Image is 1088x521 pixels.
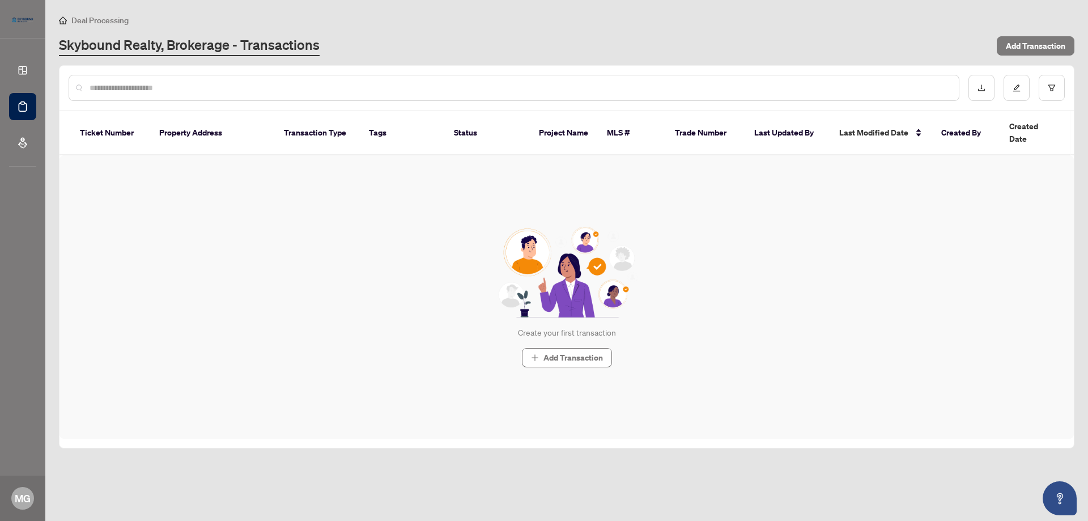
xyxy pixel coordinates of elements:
span: Add Transaction [543,349,603,367]
span: download [977,84,985,92]
th: Ticket Number [71,111,150,155]
th: Trade Number [666,111,745,155]
div: Create your first transaction [518,327,616,339]
button: edit [1004,75,1030,101]
th: Project Name [530,111,598,155]
button: Add Transaction [997,36,1074,56]
button: Open asap [1043,481,1077,515]
th: Status [445,111,530,155]
button: filter [1039,75,1065,101]
th: MLS # [598,111,666,155]
th: Created Date [1000,111,1079,155]
span: MG [15,490,31,506]
th: Last Updated By [745,111,830,155]
button: Add Transaction [522,348,612,367]
span: edit [1013,84,1021,92]
th: Last Modified Date [830,111,932,155]
img: Null State Icon [494,227,640,317]
button: download [968,75,994,101]
th: Created By [932,111,1000,155]
th: Transaction Type [275,111,360,155]
span: home [59,16,67,24]
span: Created Date [1009,120,1057,145]
span: Add Transaction [1006,37,1065,55]
th: Property Address [150,111,275,155]
span: Deal Processing [71,15,129,26]
img: logo [9,14,36,26]
span: filter [1048,84,1056,92]
a: Skybound Realty, Brokerage - Transactions [59,36,320,56]
th: Tags [360,111,445,155]
span: Last Modified Date [839,126,908,139]
span: plus [531,354,539,362]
